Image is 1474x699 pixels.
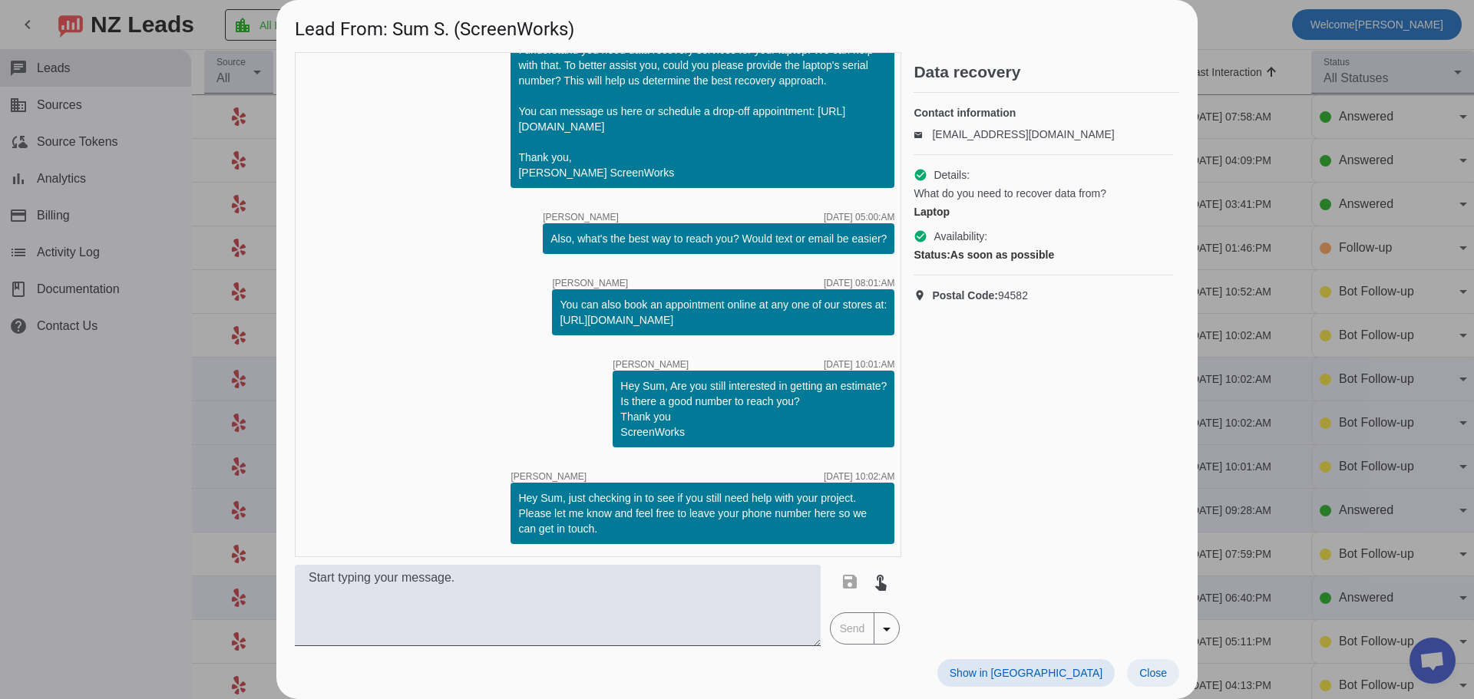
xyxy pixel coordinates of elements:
[914,204,1173,219] div: Laptop
[914,168,927,182] mat-icon: check_circle
[914,186,1106,201] span: What do you need to recover data from?
[511,472,587,481] span: [PERSON_NAME]
[934,229,987,244] span: Availability:
[550,231,887,246] div: Also, what's the best way to reach you? Would text or email be easier?​
[937,659,1115,687] button: Show in [GEOGRAPHIC_DATA]
[932,128,1114,140] a: [EMAIL_ADDRESS][DOMAIN_NAME]
[914,229,927,243] mat-icon: check_circle
[518,12,887,180] div: Hi Sum, I understand you need data recovery services for your laptop. We can help with that. To b...
[932,288,1028,303] span: 94582
[877,620,896,638] mat-icon: arrow_drop_down
[914,289,932,302] mat-icon: location_on
[914,130,932,138] mat-icon: email
[914,105,1173,120] h4: Contact information
[543,213,619,222] span: [PERSON_NAME]
[871,572,890,591] mat-icon: touch_app
[824,360,894,369] div: [DATE] 10:01:AM
[824,472,894,481] div: [DATE] 10:02:AM
[914,247,1173,262] div: As soon as possible
[950,667,1102,679] span: Show in [GEOGRAPHIC_DATA]
[518,490,887,536] div: Hey Sum, just checking in to see if you still need help with your project. Please let me know and...
[560,297,887,328] div: You can also book an appointment online at any one of our stores at: [URL][DOMAIN_NAME]​
[824,213,894,222] div: [DATE] 05:00:AM
[934,167,970,183] span: Details:
[914,249,950,261] strong: Status:
[824,279,894,288] div: [DATE] 08:01:AM
[552,279,628,288] span: [PERSON_NAME]
[1127,659,1179,687] button: Close
[613,360,689,369] span: [PERSON_NAME]
[932,289,998,302] strong: Postal Code:
[1139,667,1167,679] span: Close
[620,378,887,440] div: Hey Sum, Are you still interested in getting an estimate? Is there a good number to reach you? Th...
[914,64,1179,80] h2: Data recovery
